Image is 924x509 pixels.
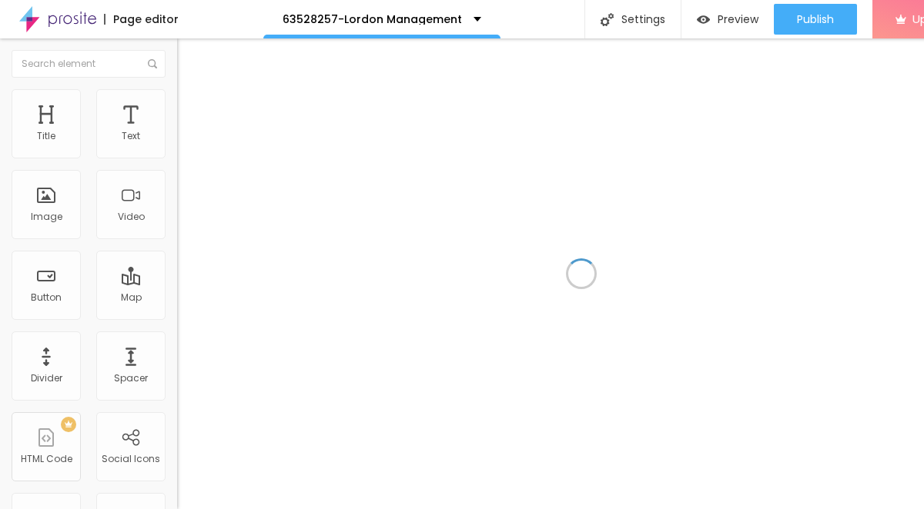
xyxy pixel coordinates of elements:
[31,211,62,222] div: Image
[283,14,462,25] p: 63528257-Lordon Management
[12,50,166,78] input: Search element
[102,454,160,464] div: Social Icons
[601,13,614,26] img: Icone
[104,14,179,25] div: Page editor
[148,59,157,68] img: Icone
[681,4,774,35] button: Preview
[122,131,140,141] div: Text
[21,454,72,464] div: HTML Code
[31,292,62,303] div: Button
[37,131,55,141] div: Title
[697,13,710,26] img: view-1.svg
[718,13,758,25] span: Preview
[118,211,145,222] div: Video
[121,292,142,303] div: Map
[774,4,857,35] button: Publish
[114,373,148,384] div: Spacer
[797,13,834,25] span: Publish
[31,373,62,384] div: Divider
